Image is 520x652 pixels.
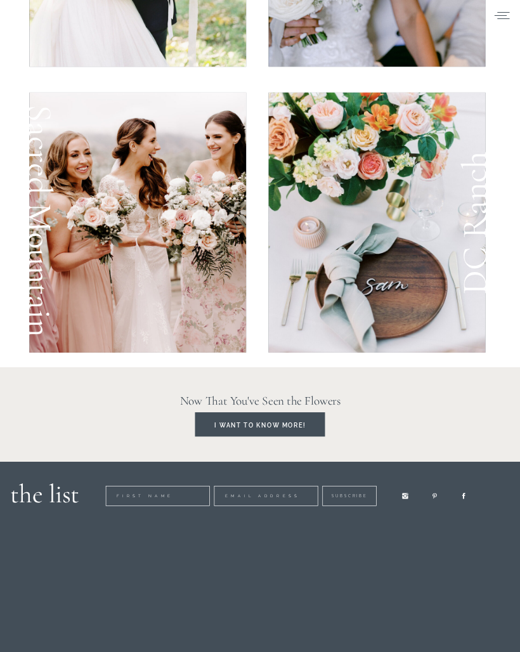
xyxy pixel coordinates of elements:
button: Subscribe [348,38,427,67]
span: Subscribe [361,49,413,56]
h1: Now That You've Seen the Flowers [137,392,384,409]
a: I want to know more! [203,419,316,429]
h1: Sacred Mountain [30,91,65,350]
h1: DC Ranch [449,92,484,352]
h1: the list [2,474,79,505]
